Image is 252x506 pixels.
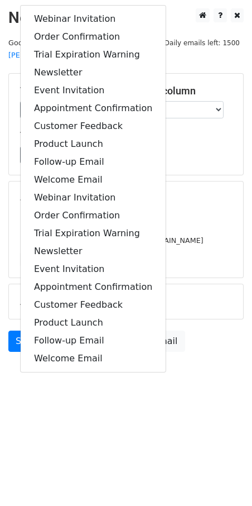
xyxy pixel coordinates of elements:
[161,39,244,47] a: Daily emails left: 1500
[21,350,166,367] a: Welcome Email
[21,314,166,332] a: Product Launch
[21,82,166,99] a: Event Invitation
[196,452,252,506] iframe: Chat Widget
[21,171,166,189] a: Welcome Email
[21,117,166,135] a: Customer Feedback
[21,278,166,296] a: Appointment Confirmation
[21,10,166,28] a: Webinar Invitation
[21,296,166,314] a: Customer Feedback
[21,242,166,260] a: Newsletter
[20,236,203,245] small: [EMAIL_ADDRESS][PERSON_NAME][DOMAIN_NAME]
[21,189,166,207] a: Webinar Invitation
[21,225,166,242] a: Trial Expiration Warning
[21,260,166,278] a: Event Invitation
[8,331,45,352] a: Send
[21,207,166,225] a: Order Confirmation
[134,85,232,97] h5: Email column
[21,153,166,171] a: Follow-up Email
[8,8,244,27] h2: New Campaign
[21,46,166,64] a: Trial Expiration Warning
[161,37,244,49] span: Daily emails left: 1500
[21,332,166,350] a: Follow-up Email
[21,64,166,82] a: Newsletter
[8,39,129,60] small: Google Sheet:
[21,28,166,46] a: Order Confirmation
[21,135,166,153] a: Product Launch
[21,99,166,117] a: Appointment Confirmation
